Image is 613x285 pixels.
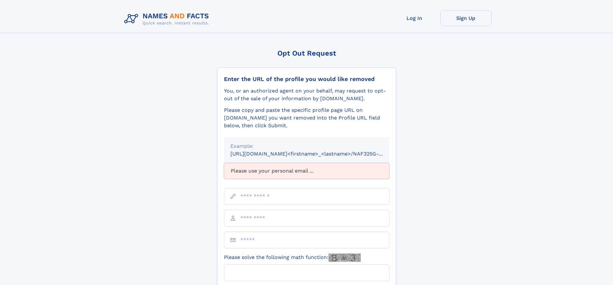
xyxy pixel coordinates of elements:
div: Example: [230,142,383,150]
div: Opt Out Request [217,49,396,57]
div: Enter the URL of the profile you would like removed [224,76,389,83]
a: Log In [389,10,440,26]
a: Sign Up [440,10,492,26]
div: You, or an authorized agent on your behalf, may request to opt-out of the sale of your informatio... [224,87,389,102]
small: [URL][DOMAIN_NAME]<firstname>_<lastname>/NAF325G-xxxxxxxx [230,151,402,157]
img: Logo Names and Facts [122,10,214,28]
div: Please copy and paste the specific profile page URL on [DOMAIN_NAME] you want removed into the Pr... [224,106,389,129]
label: Please solve the following math function: [224,254,361,262]
div: Please use your personal email ... [224,163,389,179]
